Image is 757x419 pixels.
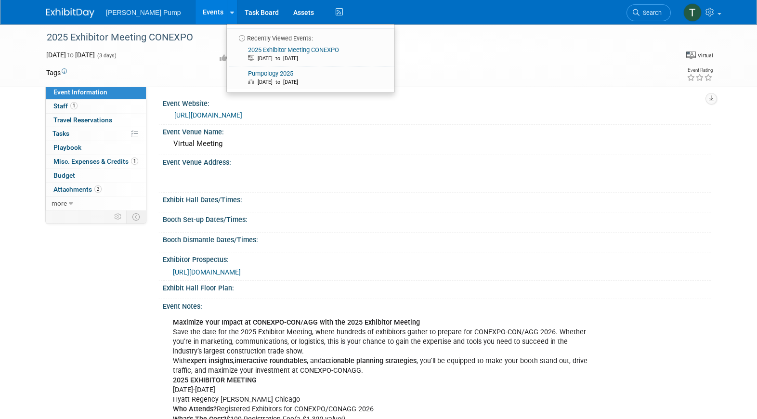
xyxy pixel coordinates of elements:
a: [URL][DOMAIN_NAME] [173,268,241,276]
span: [DATE] to [DATE] [258,79,303,85]
span: more [52,199,67,207]
a: [URL][DOMAIN_NAME] [174,111,242,119]
a: 2025 Exhibitor Meeting CONEXPO [DATE] to [DATE] [230,43,391,66]
div: Event Venue Address: [163,155,711,167]
span: Event Information [53,88,107,96]
div: Virtual Meeting [170,136,704,151]
a: Pumpology 2025 [DATE] to [DATE] [230,66,391,90]
td: Toggle Event Tabs [127,210,146,223]
a: Budget [46,169,146,183]
b: Maximize Your Impact at CONEXPO-CON/AGG with the 2025 Exhibitor Meeting [173,318,420,327]
a: Staff1 [46,100,146,113]
b: expert insights [187,357,233,365]
img: ExhibitDay [46,8,94,18]
div: Exhibit Hall Floor Plan: [163,281,711,293]
div: Event Venue Name: [163,125,711,137]
img: Format-Virtual.png [686,52,696,59]
b: 2025 EXHIBITOR MEETING [173,376,257,384]
div: Event Website: [163,96,711,108]
a: Event Information [46,86,146,99]
div: Virtual [697,52,713,59]
span: Tasks [52,130,69,137]
div: Booth Set-up Dates/Times: [163,212,711,224]
a: more [46,197,146,210]
div: Exhibitor Prospectus: [163,252,711,264]
span: [DATE] to [DATE] [258,55,303,62]
div: Committed [217,50,430,67]
span: [PERSON_NAME] Pump [106,9,181,16]
b: actionable planning strategies [322,357,417,365]
a: Playbook [46,141,146,155]
a: Travel Reservations [46,114,146,127]
a: Tasks [46,127,146,141]
div: Exhibit Hall Dates/Times: [163,193,711,205]
div: Event Format [614,50,713,65]
span: (3 days) [96,52,117,59]
img: Tony Lewis [683,3,702,22]
td: Tags [46,68,67,78]
span: 1 [131,157,138,165]
li: Recently Viewed Events: [227,28,394,43]
span: 2 [94,185,102,193]
span: Staff [53,102,78,110]
b: Who Attends? [173,405,217,413]
span: Search [640,9,662,16]
span: Travel Reservations [53,116,112,124]
a: Misc. Expenses & Credits1 [46,155,146,169]
div: Booth Dismantle Dates/Times: [163,233,711,245]
span: 1 [70,102,78,109]
a: Search [626,4,671,21]
span: to [66,51,75,59]
div: Event Rating [687,68,713,73]
span: Playbook [53,144,81,151]
div: Event Notes: [163,299,711,311]
td: Personalize Event Tab Strip [110,210,127,223]
span: Budget [53,171,75,179]
b: interactive roundtables [235,357,307,365]
a: Attachments2 [46,183,146,196]
div: Event Format [686,50,713,60]
span: [DATE] [DATE] [46,51,95,59]
div: 2025 Exhibitor Meeting CONEXPO [43,29,656,46]
span: Misc. Expenses & Credits [53,157,138,165]
span: Attachments [53,185,102,193]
